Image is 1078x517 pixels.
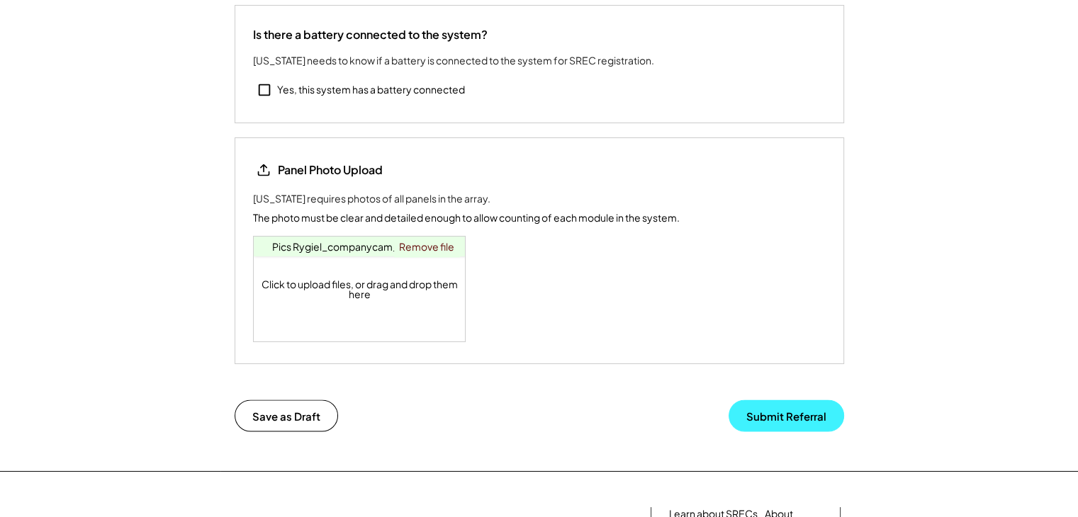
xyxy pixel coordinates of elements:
[277,83,465,97] div: Yes, this system has a battery connected
[272,240,448,253] a: Pics Rygiel_companycam_report.pdf
[254,237,466,341] div: Click to upload files, or drag and drop them here
[253,27,488,42] div: Is there a battery connected to the system?
[278,162,383,178] div: Panel Photo Upload
[253,191,490,206] div: [US_STATE] requires photos of all panels in the array.
[253,53,654,68] div: [US_STATE] needs to know if a battery is connected to the system for SREC registration.
[394,237,459,256] a: Remove file
[729,399,844,431] button: Submit Referral
[253,210,680,225] div: The photo must be clear and detailed enough to allow counting of each module in the system.
[235,399,338,431] button: Save as Draft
